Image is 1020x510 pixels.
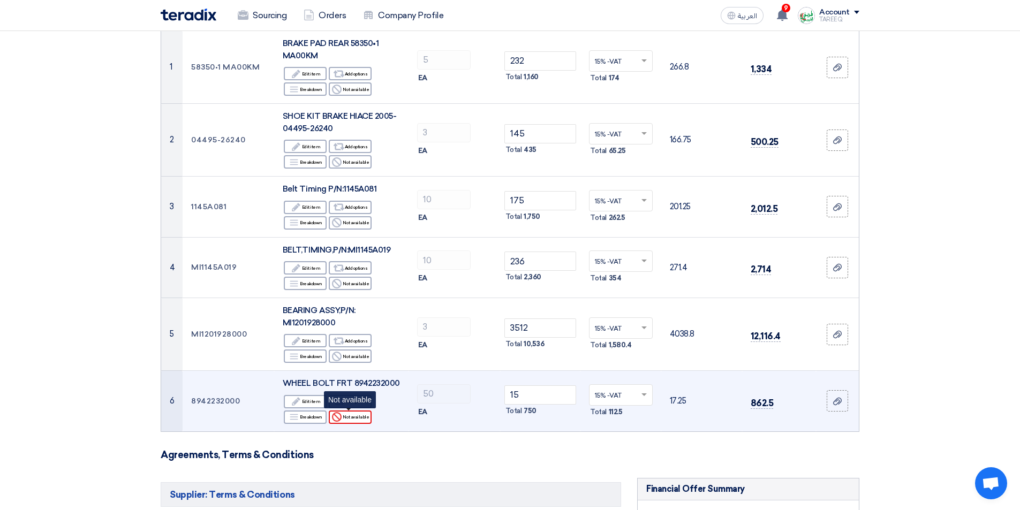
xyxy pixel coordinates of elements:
span: Total [505,406,522,416]
span: EA [418,340,427,351]
span: Total [590,73,607,83]
span: 112.5 [609,407,623,417]
input: Unit Price [504,124,577,143]
span: 750 [524,406,537,416]
ng-select: VAT [589,250,653,272]
span: EA [418,273,427,284]
span: 10,536 [524,339,544,349]
div: Not available [329,277,372,290]
ng-select: VAT [589,317,653,339]
span: EA [418,407,427,417]
div: Add options [329,67,372,80]
div: Edit item [284,201,327,214]
span: 1,750 [524,211,540,222]
div: Add options [329,334,372,347]
td: 58350•1 MA00KM [183,31,274,104]
span: 2,012.5 [751,203,778,215]
span: Total [590,273,607,284]
div: Edit item [284,395,327,408]
div: Add options [329,261,372,275]
div: Breakdown [284,410,327,424]
div: Not available [329,410,372,424]
input: Unit Price [504,191,577,210]
span: Total [590,212,607,223]
div: Breakdown [284,277,327,290]
input: RFQ_STEP1.ITEMS.2.AMOUNT_TITLE [417,50,471,70]
span: 1,334 [751,64,772,75]
span: Total [590,146,607,156]
input: RFQ_STEP1.ITEMS.2.AMOUNT_TITLE [417,123,471,142]
span: BRAKE PAD REAR 58350•1 MA00KM [283,39,379,60]
span: Belt Timing P/N:1145A081 [283,184,376,194]
ng-select: VAT [589,190,653,211]
span: EA [418,73,427,83]
div: Not available [329,216,372,230]
h3: Agreements, Terms & Conditions [161,449,859,461]
td: 201.25 [661,177,742,238]
span: 354 [609,273,622,284]
td: 8942232000 [183,371,274,431]
span: BEARING ASSY,P/N: MI1201928000 [283,306,356,328]
img: Teradix logo [161,9,216,21]
td: 6 [161,371,183,431]
div: Not available [329,349,372,363]
td: 266.8 [661,31,742,104]
span: Total [505,72,522,82]
button: العربية [721,7,764,24]
td: MI1145A019 [183,237,274,298]
span: WHEEL BOLT FRT 8942232000 [283,378,400,388]
span: 862.5 [751,398,774,409]
div: Edit item [284,261,327,275]
div: Edit item [284,334,327,347]
input: RFQ_STEP1.ITEMS.2.AMOUNT_TITLE [417,190,471,209]
span: 2,714 [751,264,772,275]
div: Breakdown [284,155,327,169]
td: 17.25 [661,371,742,431]
a: Sourcing [229,4,295,27]
span: 1,160 [524,72,539,82]
div: Not available [329,155,372,169]
input: Unit Price [504,318,577,338]
h5: Supplier: Terms & Conditions [161,482,621,507]
div: Account [819,8,850,17]
span: 2,360 [524,272,541,283]
input: Unit Price [504,51,577,71]
input: RFQ_STEP1.ITEMS.2.AMOUNT_TITLE [417,317,471,337]
span: 9 [782,4,790,12]
div: Edit item [284,67,327,80]
div: Add options [329,201,372,214]
span: 500.25 [751,136,779,148]
div: Breakdown [284,82,327,96]
span: Total [505,211,522,222]
span: Total [505,339,522,349]
span: العربية [738,12,757,20]
td: 1 [161,31,183,104]
div: Breakdown [284,349,327,363]
td: 2 [161,104,183,177]
div: Edit item [284,140,327,153]
ng-select: VAT [589,50,653,72]
span: Total [505,144,522,155]
span: EA [418,146,427,156]
td: 5 [161,298,183,371]
span: 435 [524,144,537,155]
input: Unit Price [504,385,577,405]
span: SHOE KIT BRAKE HIACE 2005-04495-26240 [283,111,397,133]
td: 166.75 [661,104,742,177]
span: 262.5 [609,212,625,223]
span: EA [418,212,427,223]
div: Breakdown [284,216,327,230]
ng-select: VAT [589,384,653,406]
td: MI1201928000 [183,298,274,371]
div: Not available [329,82,372,96]
span: 174 [609,73,619,83]
td: 4 [161,237,183,298]
td: 3 [161,177,183,238]
div: TAREEQ [819,17,859,22]
span: 65.25 [609,146,626,156]
td: 04495-26240 [183,104,274,177]
div: Add options [329,140,372,153]
td: 1145A081 [183,177,274,238]
input: RFQ_STEP1.ITEMS.2.AMOUNT_TITLE [417,250,471,270]
a: Orders [295,4,354,27]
